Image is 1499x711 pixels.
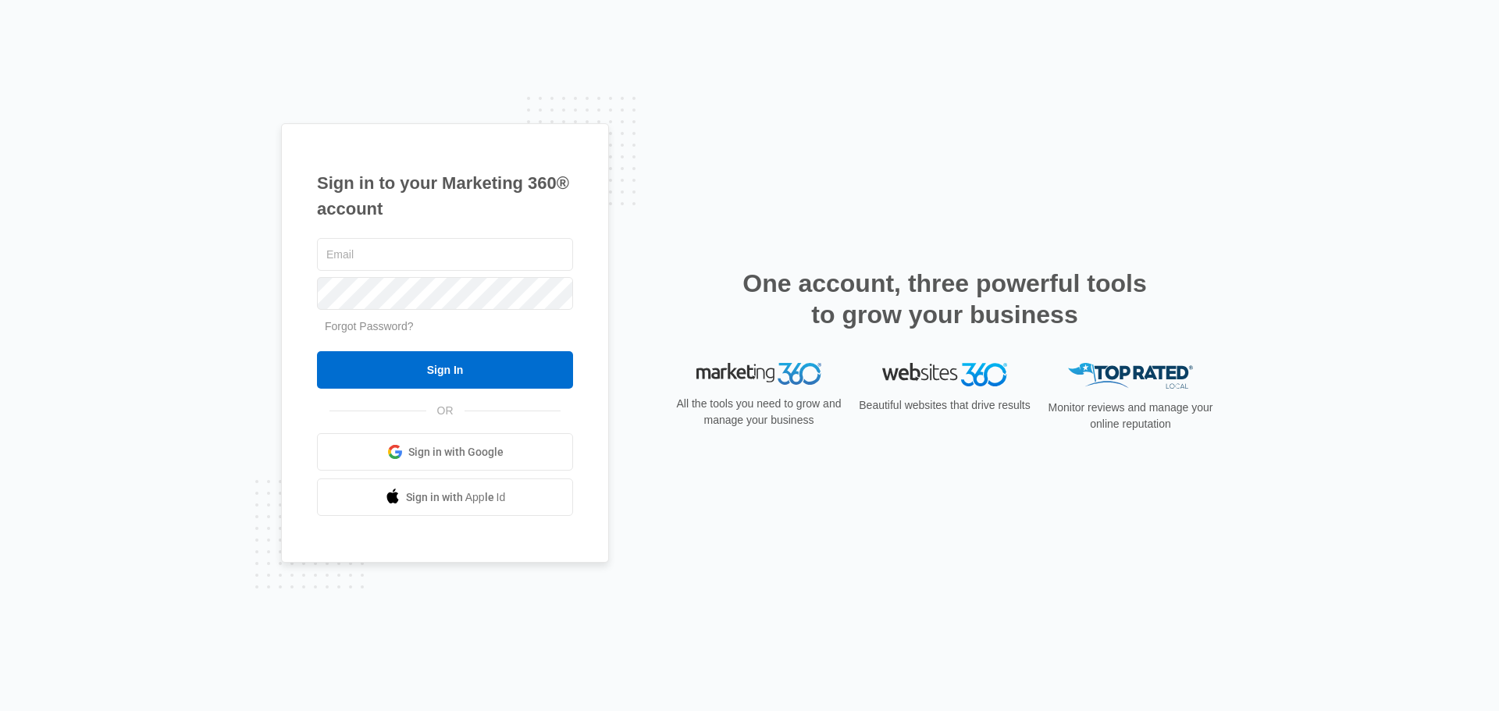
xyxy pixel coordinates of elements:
[671,396,846,428] p: All the tools you need to grow and manage your business
[317,170,573,222] h1: Sign in to your Marketing 360® account
[738,268,1152,330] h2: One account, three powerful tools to grow your business
[426,403,465,419] span: OR
[696,363,821,385] img: Marketing 360
[882,363,1007,386] img: Websites 360
[1068,363,1193,389] img: Top Rated Local
[406,489,506,506] span: Sign in with Apple Id
[408,444,504,460] span: Sign in with Google
[317,478,573,516] a: Sign in with Apple Id
[1043,400,1218,432] p: Monitor reviews and manage your online reputation
[317,433,573,471] a: Sign in with Google
[325,320,414,332] a: Forgot Password?
[857,397,1032,414] p: Beautiful websites that drive results
[317,351,573,389] input: Sign In
[317,238,573,271] input: Email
